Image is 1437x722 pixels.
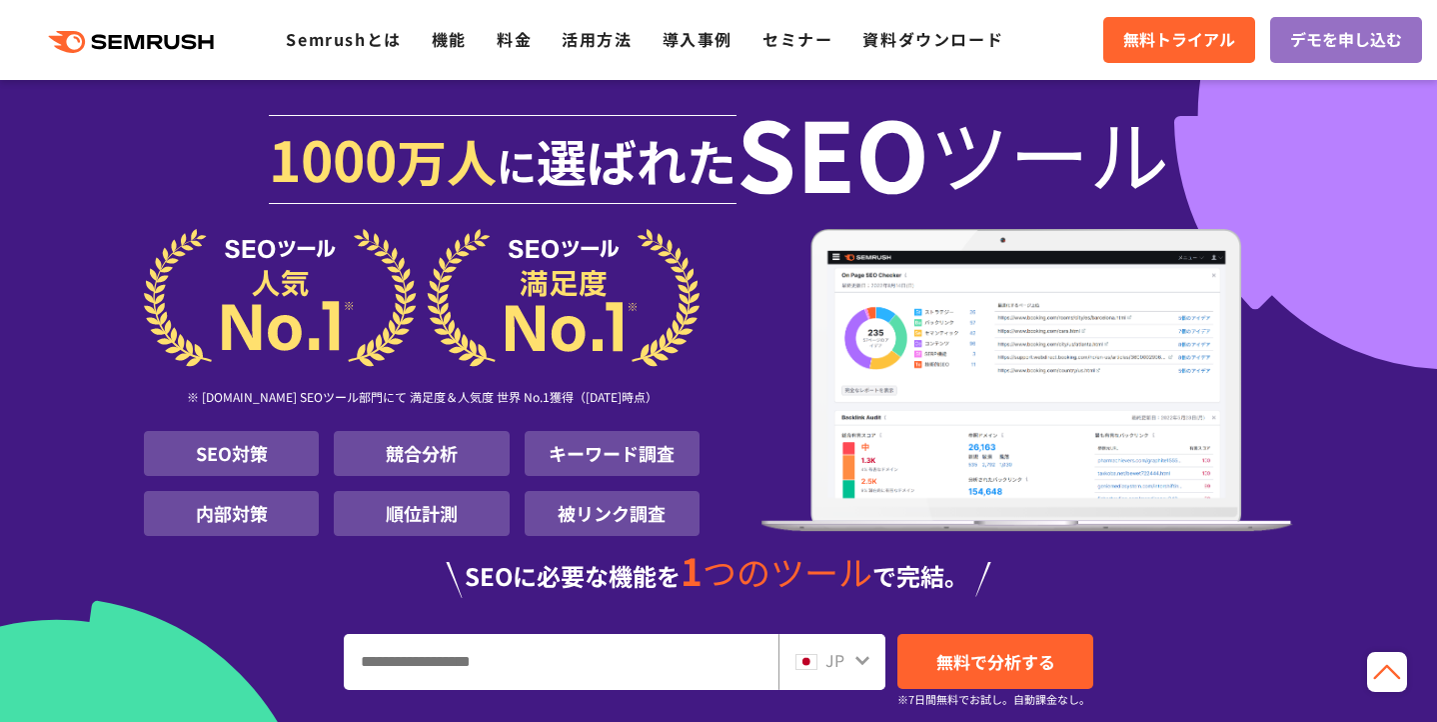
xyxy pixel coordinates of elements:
[862,27,1003,51] a: 資料ダウンロード
[286,27,401,51] a: Semrushとは
[334,491,509,536] li: 順位計測
[432,27,467,51] a: 機能
[497,27,532,51] a: 料金
[929,112,1169,192] span: ツール
[537,124,736,196] span: 選ばれた
[703,547,872,596] span: つのツール
[936,649,1055,674] span: 無料で分析する
[345,635,777,689] input: URL、キーワードを入力してください
[1270,17,1422,63] a: デモを申し込む
[497,136,537,194] span: に
[897,690,1090,709] small: ※7日間無料でお試し。自動課金なし。
[1290,27,1402,53] span: デモを申し込む
[144,367,700,431] div: ※ [DOMAIN_NAME] SEOツール部門にて 満足度＆人気度 世界 No.1獲得（[DATE]時点）
[762,27,832,51] a: セミナー
[663,27,732,51] a: 導入事例
[334,431,509,476] li: 競合分析
[397,124,497,196] span: 万人
[872,558,968,593] span: で完結。
[681,543,703,597] span: 1
[1123,27,1235,53] span: 無料トライアル
[269,118,397,198] span: 1000
[525,491,700,536] li: 被リンク調査
[897,634,1093,689] a: 無料で分析する
[525,431,700,476] li: キーワード調査
[144,552,1293,598] div: SEOに必要な機能を
[144,491,319,536] li: 内部対策
[1103,17,1255,63] a: 無料トライアル
[144,431,319,476] li: SEO対策
[736,112,929,192] span: SEO
[562,27,632,51] a: 活用方法
[825,648,844,672] span: JP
